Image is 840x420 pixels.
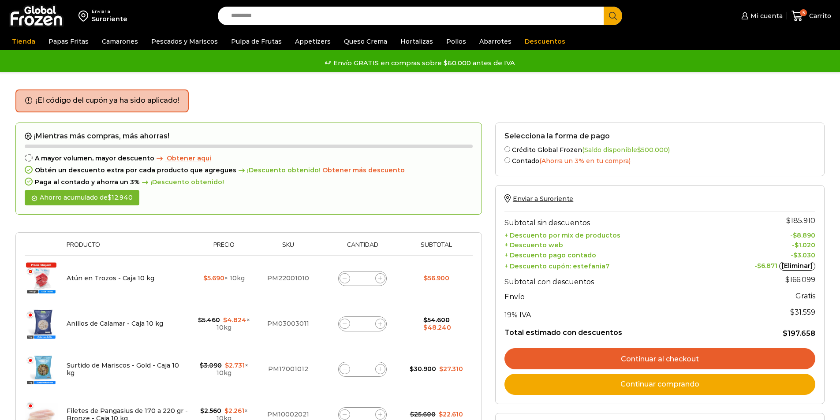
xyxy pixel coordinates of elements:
[140,178,224,186] span: ¡Descuento obtenido!
[224,407,244,415] bdi: 2.261
[637,146,668,154] bdi: 500.000
[423,316,450,324] bdi: 54.600
[200,361,204,369] span: $
[793,231,797,239] span: $
[256,301,321,346] td: PM03003011
[396,33,437,50] a: Hortalizas
[739,7,782,25] a: Mi cuenta
[793,251,797,259] span: $
[785,275,790,284] span: $
[783,329,788,338] span: $
[97,33,142,50] a: Camarones
[439,410,463,418] bdi: 22.610
[321,242,404,255] th: Cantidad
[356,363,369,375] input: Product quantity
[25,155,473,162] div: A mayor volumen, mayor descuento
[193,346,256,392] td: × 10kg
[36,96,179,106] li: ¡El código del cupón ya ha sido aplicado!
[25,190,139,205] div: Ahorro acumulado de
[504,288,712,304] th: Envío
[783,329,815,338] bdi: 197.658
[203,274,207,282] span: $
[504,229,712,239] th: + Descuento por mix de productos
[795,241,799,249] span: $
[712,260,815,271] td: -
[800,9,807,16] span: 5
[439,365,463,373] bdi: 27.310
[442,33,470,50] a: Pollos
[67,274,154,282] a: Atún en Trozos - Caja 10 kg
[757,262,777,270] span: 6.871
[790,308,815,316] span: 31.559
[193,301,256,346] td: × 10kg
[224,407,228,415] span: $
[712,239,815,249] td: -
[322,167,405,174] a: Obtener más descuento
[356,318,369,330] input: Product quantity
[785,275,815,284] bdi: 166.099
[108,193,133,201] bdi: 12.940
[193,256,256,301] td: × 10kg
[404,242,468,255] th: Subtotal
[757,262,761,270] span: $
[410,410,414,418] span: $
[198,316,202,324] span: $
[198,316,220,324] bdi: 5.460
[256,242,321,255] th: Sku
[807,11,831,20] span: Carrito
[424,274,449,282] bdi: 56.900
[92,15,127,23] div: Suroriente
[227,33,286,50] a: Pulpa de Frutas
[203,274,224,282] bdi: 5.690
[424,274,428,282] span: $
[582,146,670,154] span: (Saldo disponible )
[748,11,783,20] span: Mi cuenta
[291,33,335,50] a: Appetizers
[779,262,815,271] a: [Eliminar]
[712,229,815,239] td: -
[504,146,510,152] input: Crédito Global Frozen(Saldo disponible$500.000)
[200,407,221,415] bdi: 2.560
[604,7,622,25] button: Search button
[322,166,405,174] span: Obtener más descuento
[475,33,516,50] a: Abarrotes
[439,365,443,373] span: $
[67,361,179,377] a: Surtido de Mariscos - Gold - Caja 10 kg
[225,361,245,369] bdi: 2.731
[7,33,40,50] a: Tienda
[423,316,427,324] span: $
[793,231,815,239] bdi: 8.890
[423,323,451,331] bdi: 48.240
[25,132,473,141] h2: ¡Mientras más compras, más ahorras!
[78,8,92,23] img: address-field-icon.svg
[504,195,573,203] a: Enviar a Suroriente
[236,167,321,174] span: ¡Descuento obtenido!
[504,239,712,249] th: + Descuento web
[200,407,204,415] span: $
[154,155,211,162] a: Obtener aqui
[25,178,473,186] div: Paga al contado y ahorra un 3%
[108,193,112,201] span: $
[504,348,815,369] a: Continuar al checkout
[795,241,815,249] bdi: 1.020
[340,33,392,50] a: Queso Crema
[223,316,246,324] bdi: 4.824
[256,256,321,301] td: PM22001010
[504,260,712,271] th: + Descuento cupón: estefania7
[504,271,712,288] th: Subtotal con descuentos
[504,212,712,229] th: Subtotal sin descuentos
[637,146,641,154] span: $
[504,145,815,154] label: Crédito Global Frozen
[256,346,321,392] td: PM17001012
[504,156,815,165] label: Contado
[790,308,795,316] span: $
[223,316,227,324] span: $
[67,320,163,327] a: Anillos de Calamar - Caja 10 kg
[504,249,712,260] th: + Descuento pago contado
[44,33,93,50] a: Papas Fritas
[504,304,712,321] th: 19% IVA
[712,249,815,260] td: -
[147,33,222,50] a: Pescados y Mariscos
[225,361,229,369] span: $
[791,6,831,26] a: 5 Carrito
